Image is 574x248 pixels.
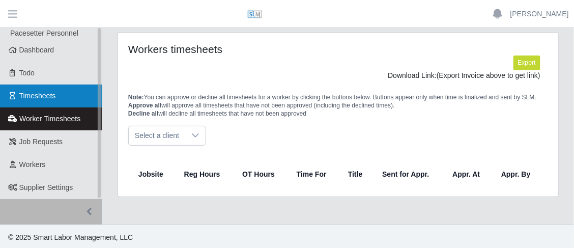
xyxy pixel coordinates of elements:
[128,102,161,109] span: Approve all
[437,71,540,79] span: (Export Invoice above to get link)
[247,7,263,22] img: SLM Logo
[19,183,73,191] span: Supplier Settings
[19,69,35,77] span: Todo
[128,110,158,117] span: Decline all
[374,162,444,186] th: Sent for Appr.
[128,94,144,101] span: Note:
[128,43,294,56] h4: Workers timesheets
[10,29,78,37] span: Pacesetter Personnel
[136,70,540,81] div: Download Link:
[19,115,80,123] span: Worker Timesheets
[493,162,544,186] th: Appr. By
[129,126,185,145] span: Select a client
[128,93,548,118] p: You can approve or decline all timesheets for a worker by clicking the buttons below. Buttons app...
[445,162,494,186] th: Appr. At
[19,137,63,146] span: Job Requests
[176,162,234,186] th: Reg Hours
[510,9,569,19] a: [PERSON_NAME]
[289,162,340,186] th: Time For
[340,162,374,186] th: Title
[8,233,133,241] span: © 2025 Smart Labor Management, LLC
[19,46,54,54] span: Dashboard
[132,162,176,186] th: Jobsite
[19,92,56,100] span: Timesheets
[513,56,540,70] button: Export
[234,162,289,186] th: OT Hours
[19,160,46,169] span: Workers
